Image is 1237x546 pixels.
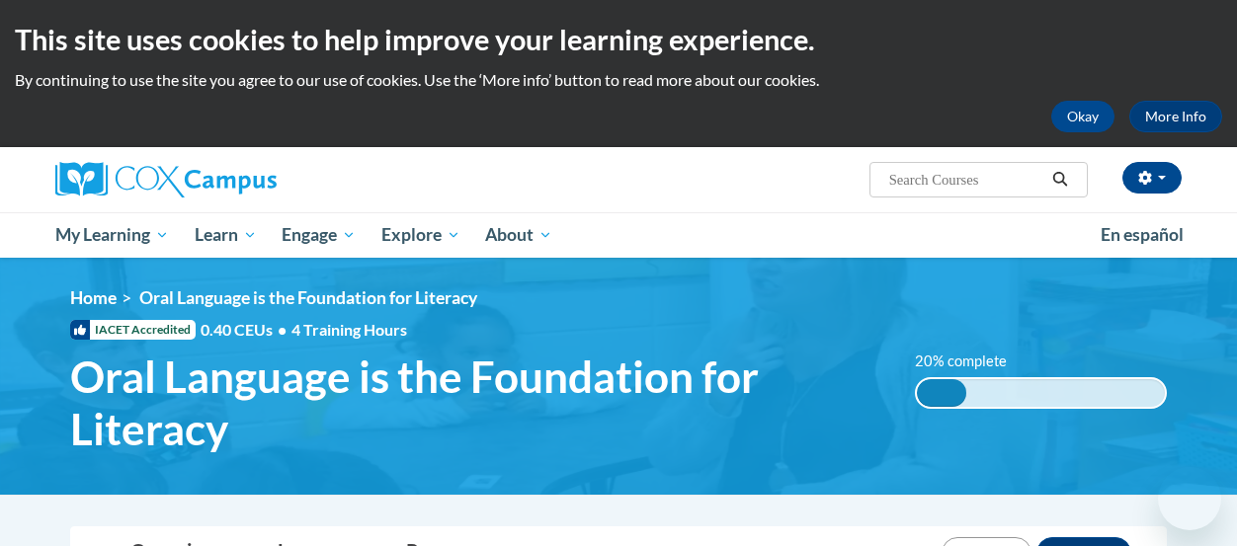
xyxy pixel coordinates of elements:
[182,212,270,258] a: Learn
[195,223,257,247] span: Learn
[291,320,407,339] span: 4 Training Hours
[1129,101,1222,132] a: More Info
[269,212,369,258] a: Engage
[278,320,287,339] span: •
[917,379,966,407] div: 20% complete
[55,162,277,197] img: Cox Campus
[15,20,1222,59] h2: This site uses cookies to help improve your learning experience.
[381,223,460,247] span: Explore
[70,351,885,455] span: Oral Language is the Foundation for Literacy
[15,69,1222,91] p: By continuing to use the site you agree to our use of cookies. Use the ‘More info’ button to read...
[887,168,1045,192] input: Search Courses
[473,212,566,258] a: About
[1158,467,1221,530] iframe: Button to launch messaging window
[55,223,169,247] span: My Learning
[70,287,117,308] a: Home
[70,320,196,340] span: IACET Accredited
[282,223,356,247] span: Engage
[1045,168,1075,192] button: Search
[55,162,411,197] a: Cox Campus
[1122,162,1182,194] button: Account Settings
[369,212,473,258] a: Explore
[42,212,182,258] a: My Learning
[485,223,552,247] span: About
[1051,101,1114,132] button: Okay
[1101,224,1184,245] span: En español
[201,319,291,341] span: 0.40 CEUs
[139,287,477,308] span: Oral Language is the Foundation for Literacy
[1088,214,1196,256] a: En español
[41,212,1196,258] div: Main menu
[915,351,1029,372] label: 20% complete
